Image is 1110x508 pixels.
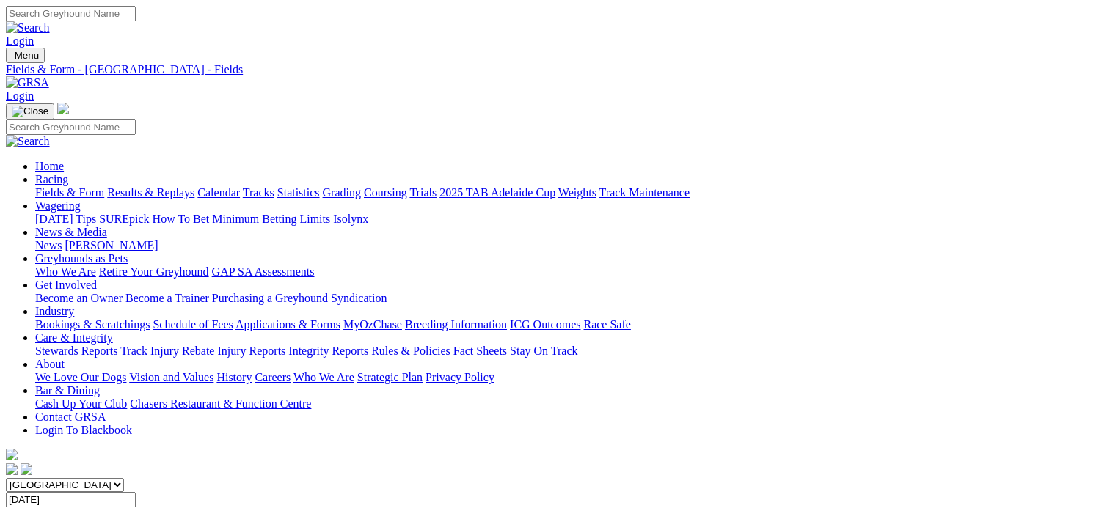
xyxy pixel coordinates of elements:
a: Greyhounds as Pets [35,252,128,265]
a: News & Media [35,226,107,238]
a: Tracks [243,186,274,199]
a: Careers [255,371,291,383]
div: Industry [35,318,1104,331]
a: Stewards Reports [35,345,117,357]
a: Get Involved [35,279,97,291]
a: Syndication [331,292,387,304]
div: About [35,371,1104,384]
a: GAP SA Assessments [212,265,315,278]
a: Cash Up Your Club [35,397,127,410]
input: Select date [6,492,136,507]
a: Bookings & Scratchings [35,318,150,331]
a: Chasers Restaurant & Function Centre [130,397,311,410]
img: Search [6,135,50,148]
a: Schedule of Fees [153,318,233,331]
img: Close [12,106,48,117]
div: Wagering [35,213,1104,226]
a: 2025 TAB Adelaide Cup [439,186,555,199]
a: Stay On Track [510,345,577,357]
a: Fields & Form - [GEOGRAPHIC_DATA] - Fields [6,63,1104,76]
a: Trials [409,186,437,199]
a: Rules & Policies [371,345,450,357]
a: Integrity Reports [288,345,368,357]
a: Home [35,160,64,172]
a: Applications & Forms [235,318,340,331]
a: Isolynx [333,213,368,225]
div: Get Involved [35,292,1104,305]
img: GRSA [6,76,49,89]
a: Become a Trainer [125,292,209,304]
img: twitter.svg [21,463,32,475]
a: Breeding Information [405,318,507,331]
a: Weights [558,186,596,199]
a: We Love Our Dogs [35,371,126,383]
img: logo-grsa-white.png [57,103,69,114]
a: Statistics [277,186,320,199]
a: ICG Outcomes [510,318,580,331]
a: Calendar [197,186,240,199]
input: Search [6,119,136,135]
button: Toggle navigation [6,48,45,63]
img: logo-grsa-white.png [6,449,18,460]
a: Login [6,89,34,102]
input: Search [6,6,136,21]
a: Purchasing a Greyhound [212,292,328,304]
a: Grading [323,186,361,199]
a: History [216,371,252,383]
a: Industry [35,305,74,317]
div: Greyhounds as Pets [35,265,1104,279]
a: How To Bet [153,213,210,225]
a: Minimum Betting Limits [212,213,330,225]
span: Menu [15,50,39,61]
a: Coursing [364,186,407,199]
a: Care & Integrity [35,331,113,344]
a: Become an Owner [35,292,123,304]
div: Bar & Dining [35,397,1104,411]
a: About [35,358,65,370]
a: Who We Are [293,371,354,383]
a: Retire Your Greyhound [99,265,209,278]
a: Contact GRSA [35,411,106,423]
a: Wagering [35,199,81,212]
img: Search [6,21,50,34]
a: Injury Reports [217,345,285,357]
a: Login [6,34,34,47]
a: Racing [35,173,68,185]
a: Strategic Plan [357,371,423,383]
a: Bar & Dining [35,384,100,397]
a: Login To Blackbook [35,424,132,436]
a: Track Maintenance [599,186,690,199]
a: MyOzChase [343,318,402,331]
div: Racing [35,186,1104,199]
a: Fields & Form [35,186,104,199]
a: Track Injury Rebate [120,345,214,357]
div: Care & Integrity [35,345,1104,358]
button: Toggle navigation [6,103,54,119]
a: Results & Replays [107,186,194,199]
a: [DATE] Tips [35,213,96,225]
img: facebook.svg [6,463,18,475]
a: Who We Are [35,265,96,278]
div: News & Media [35,239,1104,252]
a: Fact Sheets [453,345,507,357]
a: Vision and Values [129,371,213,383]
a: Privacy Policy [426,371,494,383]
a: Race Safe [583,318,630,331]
a: News [35,239,62,251]
a: [PERSON_NAME] [65,239,158,251]
a: SUREpick [99,213,149,225]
